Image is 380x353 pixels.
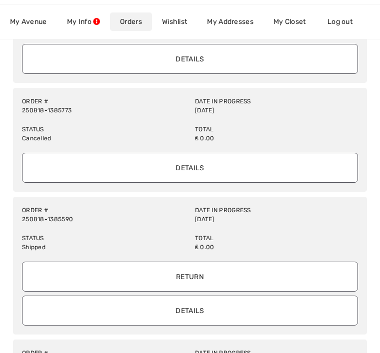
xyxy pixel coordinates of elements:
[190,92,363,120] div: [DATE]
[22,107,71,114] a: 250818-1385773
[22,262,358,292] input: Return
[263,12,316,31] a: My Closet
[195,206,358,215] label: Date in Progress
[22,125,185,134] label: Status
[197,12,263,31] a: My Addresses
[110,12,152,31] a: Orders
[17,120,190,148] div: Cancelled
[17,229,190,257] div: Shipped
[190,229,363,257] div: ₤ 0.00
[10,16,47,27] span: My Avenue
[195,234,358,243] label: Total
[57,12,110,31] a: My Info
[22,44,358,74] input: Details
[195,97,358,106] label: Date in Progress
[190,120,363,148] div: ₤ 0.00
[22,97,185,106] label: Order #
[195,125,358,134] label: Total
[152,12,197,31] a: Wishlist
[22,153,358,183] input: Details
[22,206,185,215] label: Order #
[22,216,73,223] a: 250818-1385590
[190,201,363,229] div: [DATE]
[22,234,185,243] label: Status
[317,12,372,31] a: Log out
[22,296,358,326] input: Details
